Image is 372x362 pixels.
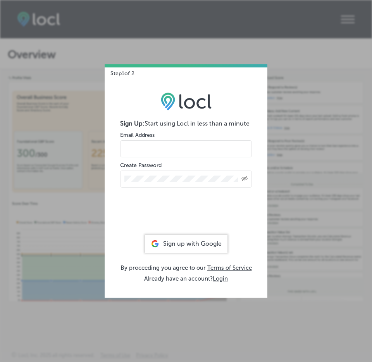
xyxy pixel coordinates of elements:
label: Create Password [120,162,162,169]
span: Toggle password visibility [241,176,248,183]
div: Sign up with Google [145,235,227,253]
a: Terms of Service [207,264,252,271]
strong: Sign Up: [120,120,145,127]
label: Email Address [120,132,155,138]
p: Already have an account? [120,275,252,282]
p: Step 1 of 2 [105,64,134,77]
span: Start using Locl in less than a minute [145,120,250,127]
button: Login [213,275,228,282]
iframe: reCAPTCHA [127,201,245,231]
img: LOCL logo [161,92,212,110]
p: By proceeding you agree to our [120,264,252,271]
